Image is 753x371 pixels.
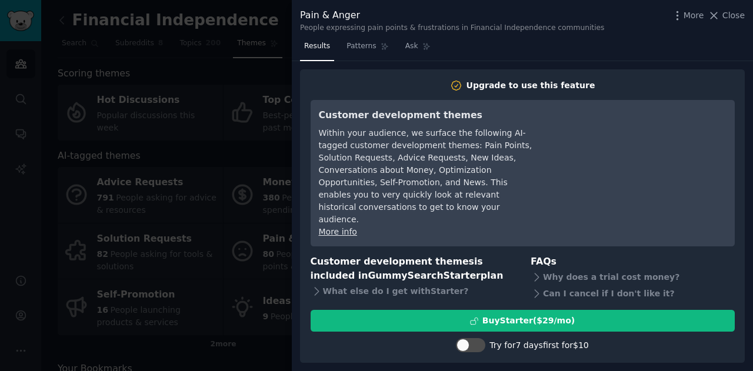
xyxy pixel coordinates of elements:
[319,127,534,226] div: Within your audience, we surface the following AI-tagged customer development themes: Pain Points...
[346,41,376,52] span: Patterns
[319,108,534,123] h3: Customer development themes
[401,37,435,61] a: Ask
[319,227,357,236] a: More info
[311,283,515,300] div: What else do I get with Starter ?
[300,23,605,34] div: People expressing pain points & frustrations in Financial Independence communities
[482,315,575,327] div: Buy Starter ($ 29 /mo )
[311,255,515,283] h3: Customer development themes is included in plan
[550,108,727,196] iframe: YouTube video player
[311,310,735,332] button: BuyStarter($29/mo)
[489,339,588,352] div: Try for 7 days first for $10
[722,9,745,22] span: Close
[531,269,735,285] div: Why does a trial cost money?
[300,37,334,61] a: Results
[531,285,735,302] div: Can I cancel if I don't like it?
[405,41,418,52] span: Ask
[708,9,745,22] button: Close
[304,41,330,52] span: Results
[467,79,595,92] div: Upgrade to use this feature
[300,8,605,23] div: Pain & Anger
[684,9,704,22] span: More
[531,255,735,269] h3: FAQs
[671,9,704,22] button: More
[368,270,480,281] span: GummySearch Starter
[342,37,392,61] a: Patterns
